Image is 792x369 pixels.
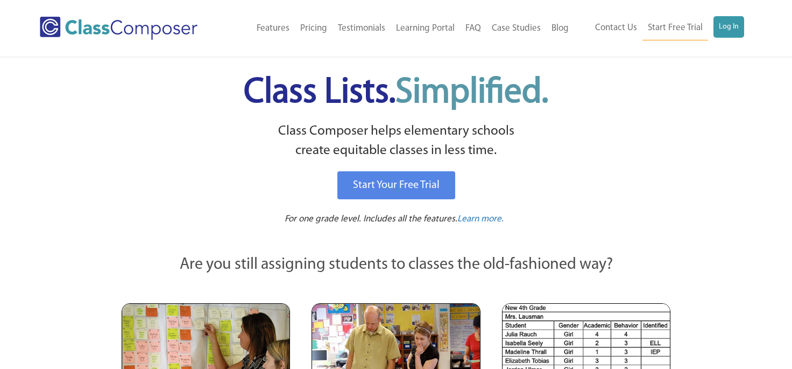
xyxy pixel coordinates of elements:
[546,17,574,40] a: Blog
[486,17,546,40] a: Case Studies
[457,214,504,224] span: Learn more.
[395,75,548,110] span: Simplified.
[333,17,391,40] a: Testimonials
[457,213,504,226] a: Learn more.
[40,17,197,40] img: Class Composer
[574,16,744,40] nav: Header Menu
[460,17,486,40] a: FAQ
[353,180,440,191] span: Start Your Free Trial
[642,16,708,40] a: Start Free Trial
[251,17,295,40] a: Features
[295,17,333,40] a: Pricing
[244,75,548,110] span: Class Lists.
[337,171,455,199] a: Start Your Free Trial
[713,16,744,38] a: Log In
[122,253,670,277] p: Are you still assigning students to classes the old-fashioned way?
[391,17,460,40] a: Learning Portal
[590,16,642,40] a: Contact Us
[285,214,457,224] span: For one grade level. Includes all the features.
[226,17,574,40] nav: Header Menu
[120,122,672,161] p: Class Composer helps elementary schools create equitable classes in less time.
